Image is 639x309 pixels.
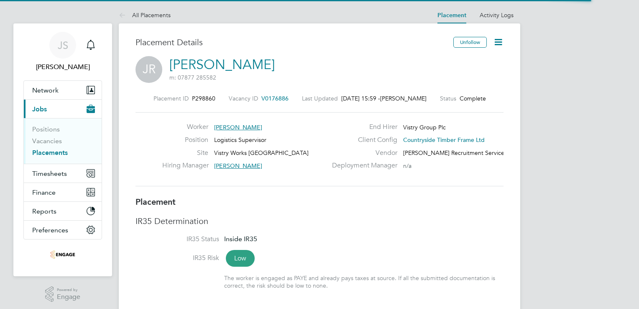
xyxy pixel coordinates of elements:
[480,11,514,19] a: Activity Logs
[214,124,262,131] span: [PERSON_NAME]
[32,137,62,145] a: Vacancies
[135,216,504,227] h3: IR35 Determination
[403,162,412,170] span: n/a
[32,105,47,113] span: Jobs
[50,248,75,261] img: acceptrec-logo-retina.png
[214,162,262,170] span: [PERSON_NAME]
[24,100,102,118] button: Jobs
[327,161,397,170] label: Deployment Manager
[57,286,80,294] span: Powered by
[224,235,257,243] span: Inside IR35
[135,235,219,244] label: IR35 Status
[169,74,216,81] span: m: 07877 285582
[32,188,56,196] span: Finance
[32,170,67,178] span: Timesheets
[192,95,215,102] span: P298860
[341,95,380,102] span: [DATE] 15:59 -
[327,123,397,131] label: End Hirer
[24,118,102,164] div: Jobs
[327,149,397,157] label: Vendor
[13,23,112,276] nav: Main navigation
[453,37,487,48] button: Unfollow
[32,86,59,94] span: Network
[327,136,397,144] label: Client Config
[162,136,208,144] label: Position
[403,124,446,131] span: Vistry Group Plc
[302,95,338,102] label: Last Updated
[32,125,60,133] a: Positions
[229,95,258,102] label: Vacancy ID
[261,95,289,102] span: V0176886
[45,286,81,302] a: Powered byEngage
[24,183,102,201] button: Finance
[135,197,176,207] b: Placement
[403,149,528,157] span: [PERSON_NAME] Recruitment Services Limited
[23,248,102,261] a: Go to home page
[135,56,162,83] span: JR
[24,202,102,220] button: Reports
[460,95,486,102] span: Complete
[226,250,255,267] span: Low
[32,149,68,157] a: Placements
[135,254,219,263] label: IR35 Risk
[214,136,266,144] span: Logistics Supervisor
[380,95,427,102] span: [PERSON_NAME]
[162,161,208,170] label: Hiring Manager
[169,57,275,73] a: [PERSON_NAME]
[57,294,80,301] span: Engage
[214,149,309,157] span: Vistry Works [GEOGRAPHIC_DATA]
[153,95,189,102] label: Placement ID
[23,32,102,72] a: JS[PERSON_NAME]
[23,62,102,72] span: Joanna Sobierajska
[24,164,102,183] button: Timesheets
[403,136,485,144] span: Countryside Timber Frame Ltd
[32,226,68,234] span: Preferences
[437,12,466,19] a: Placement
[162,149,208,157] label: Site
[24,221,102,239] button: Preferences
[58,40,68,51] span: JS
[162,123,208,131] label: Worker
[224,274,504,289] div: The worker is engaged as PAYE and already pays taxes at source. If all the submitted documentatio...
[119,11,171,19] a: All Placements
[32,207,56,215] span: Reports
[24,81,102,99] button: Network
[440,95,456,102] label: Status
[135,37,447,48] h3: Placement Details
